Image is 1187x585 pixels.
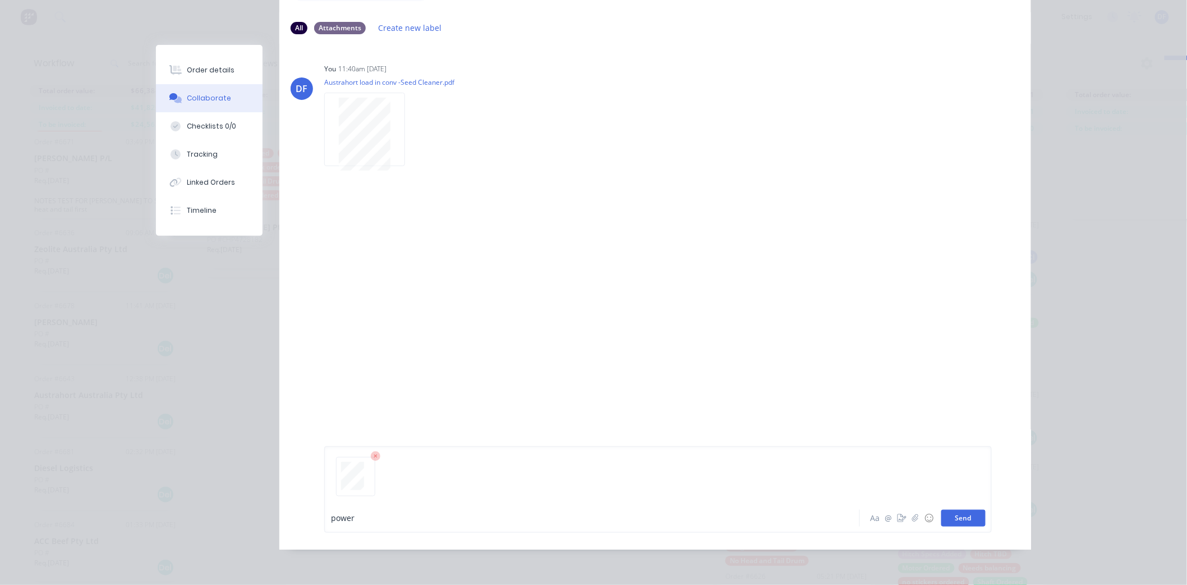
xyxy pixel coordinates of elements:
button: Linked Orders [156,168,263,196]
div: Timeline [187,205,217,216]
span: power [331,513,355,523]
div: DF [296,82,308,95]
div: Order details [187,65,235,75]
button: Create new label [372,20,448,35]
div: All [291,22,307,34]
button: Checklists 0/0 [156,112,263,140]
p: Austrahort load in conv -Seed Cleaner.pdf [324,77,454,87]
button: Timeline [156,196,263,225]
div: 11:40am [DATE] [338,64,387,74]
button: Tracking [156,140,263,168]
button: ☺ [922,511,936,525]
div: Linked Orders [187,177,236,188]
div: Tracking [187,149,218,159]
button: Collaborate [156,84,263,112]
button: @ [882,511,895,525]
div: Collaborate [187,93,232,103]
button: Order details [156,56,263,84]
button: Aa [868,511,882,525]
div: You [324,64,336,74]
div: Attachments [314,22,366,34]
button: Send [941,510,986,527]
div: Checklists 0/0 [187,121,237,131]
